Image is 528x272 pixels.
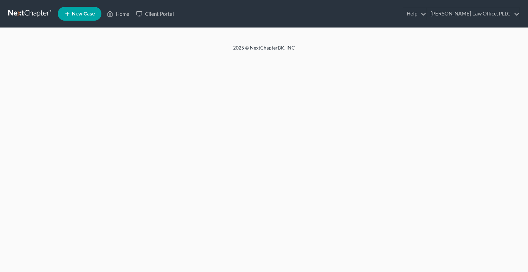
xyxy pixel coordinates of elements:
a: Home [103,8,133,20]
a: Help [403,8,426,20]
div: 2025 © NextChapterBK, INC [68,44,460,57]
new-legal-case-button: New Case [58,7,101,21]
a: Client Portal [133,8,177,20]
a: [PERSON_NAME] Law Office, PLLC [427,8,519,20]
